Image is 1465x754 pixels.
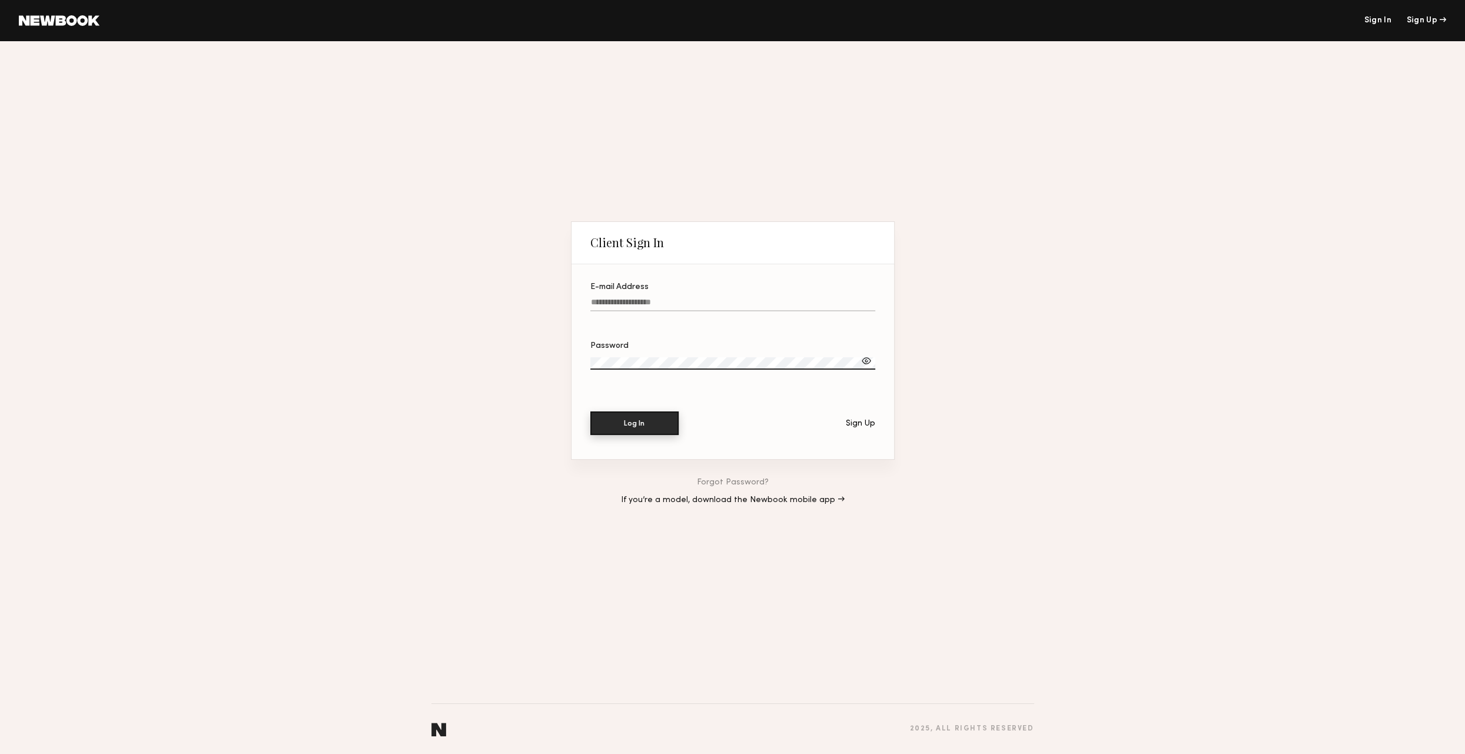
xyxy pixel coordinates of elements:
[846,420,875,428] div: Sign Up
[590,357,876,370] input: Password
[621,496,845,504] a: If you’re a model, download the Newbook mobile app →
[590,342,875,350] div: Password
[909,725,1034,733] div: 2025 , all rights reserved
[590,235,664,250] div: Client Sign In
[1364,16,1391,25] a: Sign In
[1407,16,1446,25] div: Sign Up
[590,283,875,291] div: E-mail Address
[590,298,875,311] input: E-mail Address
[590,411,679,435] button: Log In
[697,479,769,487] a: Forgot Password?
